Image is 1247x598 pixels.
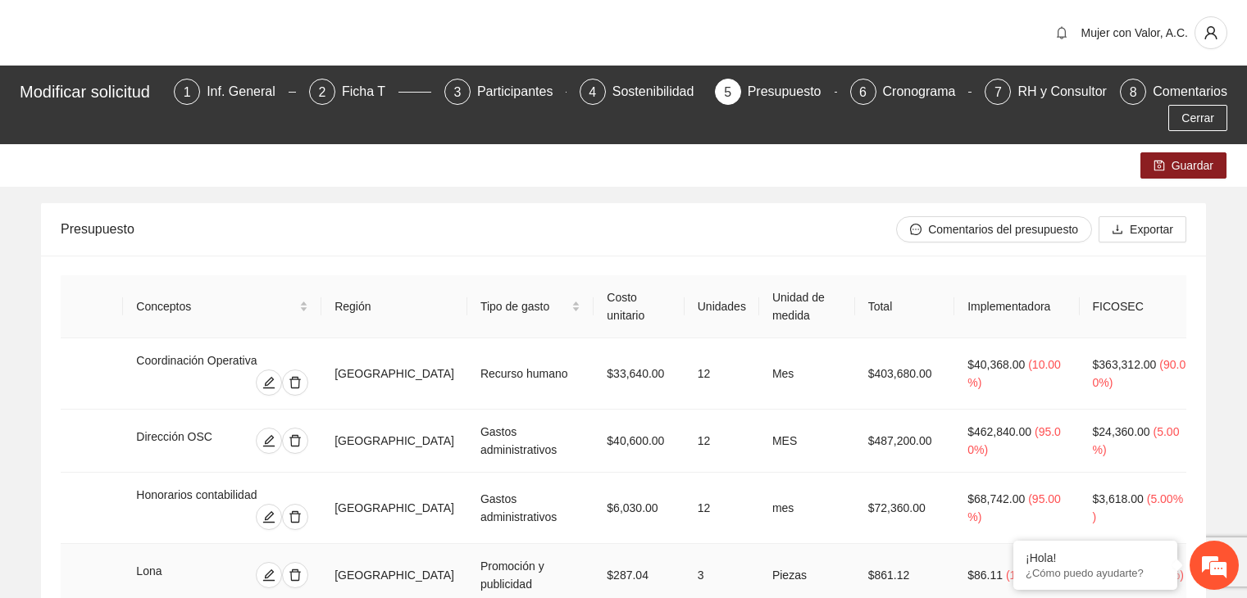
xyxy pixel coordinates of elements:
[1081,26,1188,39] span: Mujer con Valor, A.C.
[612,79,708,105] div: Sostenibilidad
[1099,216,1186,242] button: downloadExportar
[282,369,308,396] button: delete
[1195,16,1227,49] button: user
[883,79,969,105] div: Cronograma
[896,216,1092,242] button: messageComentarios del presupuesto
[954,275,1079,338] th: Implementadora
[685,275,759,338] th: Unidades
[453,85,461,99] span: 3
[282,562,308,588] button: delete
[685,338,759,410] td: 12
[282,428,308,454] button: delete
[594,410,684,473] td: $40,600.00
[1026,567,1165,579] p: ¿Cómo puedo ayudarte?
[1130,85,1137,99] span: 8
[855,473,955,544] td: $72,360.00
[283,434,307,447] span: delete
[184,85,191,99] span: 1
[685,410,759,473] td: 12
[136,486,308,504] div: Honorarios contabilidad
[859,85,867,99] span: 6
[967,358,1061,389] span: ( 10.00% )
[967,358,1025,371] span: $40,368.00
[580,79,702,105] div: 4Sostenibilidad
[61,206,896,252] div: Presupuesto
[1168,105,1227,131] button: Cerrar
[994,85,1002,99] span: 7
[444,79,567,105] div: 3Participantes
[467,410,594,473] td: Gastos administrativos
[321,338,467,410] td: [GEOGRAPHIC_DATA]
[589,85,596,99] span: 4
[759,338,855,410] td: Mes
[1172,156,1213,174] span: Guardar
[283,376,307,389] span: delete
[480,297,568,315] span: Tipo de gasto
[256,562,282,588] button: edit
[136,351,308,369] div: Coordinación Operativa
[309,79,431,105] div: 2Ficha T
[1120,79,1227,105] div: 8Comentarios
[257,434,281,447] span: edit
[967,492,1025,505] span: $68,742.00
[257,510,281,523] span: edit
[967,492,1061,523] span: ( 95.00% )
[1093,358,1157,371] span: $363,312.00
[594,338,684,410] td: $33,640.00
[136,428,234,454] div: Dirección OSC
[855,275,955,338] th: Total
[1140,152,1227,179] button: saveGuardar
[1093,425,1150,438] span: $24,360.00
[20,79,164,105] div: Modificar solicitud
[1006,569,1053,582] span: ( 10.00% )
[594,275,684,338] th: Costo unitario
[467,338,594,410] td: Recurso humano
[477,79,567,105] div: Participantes
[321,473,467,544] td: [GEOGRAPHIC_DATA]
[1026,551,1165,564] div: ¡Hola!
[850,79,972,105] div: 6Cronograma
[467,473,594,544] td: Gastos administrativos
[759,473,855,544] td: mes
[855,410,955,473] td: $487,200.00
[1093,492,1144,505] span: $3,618.00
[136,297,296,315] span: Conceptos
[207,79,289,105] div: Inf. General
[967,569,1003,582] span: $86.11
[1153,79,1227,105] div: Comentarios
[257,569,281,582] span: edit
[985,79,1107,105] div: 7RH y Consultores
[467,275,594,338] th: Tipo de gasto
[1049,20,1075,46] button: bell
[136,562,208,588] div: Lona
[594,473,684,544] td: $6,030.00
[1130,220,1173,238] span: Exportar
[321,275,467,338] th: Región
[321,410,467,473] td: [GEOGRAPHIC_DATA]
[1112,224,1123,237] span: download
[967,425,1031,438] span: $462,840.00
[256,428,282,454] button: edit
[283,569,307,582] span: delete
[1049,26,1074,39] span: bell
[256,369,282,396] button: edit
[748,79,835,105] div: Presupuesto
[910,224,922,237] span: message
[759,275,855,338] th: Unidad de medida
[1195,25,1227,40] span: user
[855,338,955,410] td: $403,680.00
[174,79,296,105] div: 1Inf. General
[319,85,326,99] span: 2
[123,275,321,338] th: Conceptos
[1181,109,1214,127] span: Cerrar
[282,504,308,530] button: delete
[283,510,307,523] span: delete
[724,85,731,99] span: 5
[928,220,1078,238] span: Comentarios del presupuesto
[759,410,855,473] td: MES
[257,376,281,389] span: edit
[685,473,759,544] td: 12
[1080,275,1200,338] th: FICOSEC
[715,79,837,105] div: 5Presupuesto
[1154,160,1165,173] span: save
